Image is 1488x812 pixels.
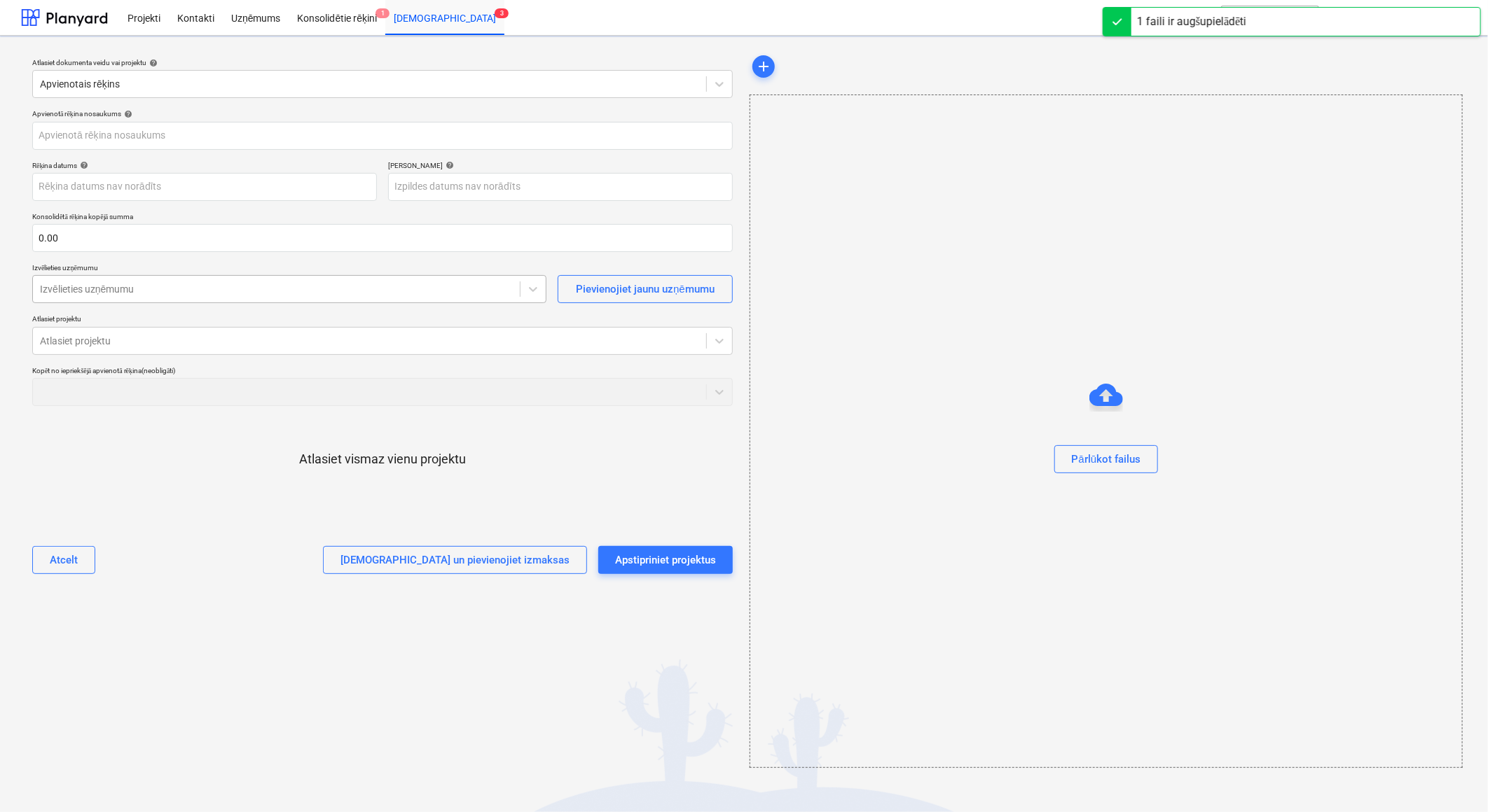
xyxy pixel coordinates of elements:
[77,161,88,169] span: help
[32,109,733,118] div: Apvienotā rēķina nosaukums
[1137,13,1246,30] div: 1 faili ir augšupielādēti
[388,161,733,170] div: [PERSON_NAME]
[1418,745,1488,812] iframe: Chat Widget
[32,173,377,201] input: Rēķina datums nav norādīts
[750,94,1463,768] div: Pārlūkot failus
[443,161,454,169] span: help
[323,546,587,574] button: [DEMOGRAPHIC_DATA] un pievienojiet izmaksas
[32,546,95,574] button: Atcelt
[146,59,158,67] span: help
[32,263,546,275] p: Izvēlieties uzņēmumu
[50,551,78,569] div: Atcelt
[576,280,715,298] div: Pievienojiet jaunu uzņēmumu
[32,161,377,170] div: Rēķina datums
[299,451,466,468] p: Atlasiet vismaz vienu projektu
[558,275,733,303] button: Pievienojiet jaunu uzņēmumu
[598,546,733,574] button: Apstipriniet projektus
[32,58,733,67] div: Atlasiet dokumenta veidu vai projektu
[32,366,733,375] div: Kopēt no iepriekšējā apvienotā rēķina (neobligāti)
[1054,445,1159,473] button: Pārlūkot failus
[32,314,733,326] p: Atlasiet projektu
[32,122,733,150] input: Apvienotā rēķina nosaukums
[32,224,733,252] input: Konsolidētā rēķina kopējā summa
[495,8,509,18] span: 3
[32,212,733,224] p: Konsolidētā rēķina kopējā summa
[340,551,570,569] div: [DEMOGRAPHIC_DATA] un pievienojiet izmaksas
[121,110,132,118] span: help
[755,58,772,75] span: add
[388,173,733,201] input: Izpildes datums nav norādīts
[615,551,716,569] div: Apstipriniet projektus
[1072,450,1141,468] div: Pārlūkot failus
[376,8,390,18] span: 1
